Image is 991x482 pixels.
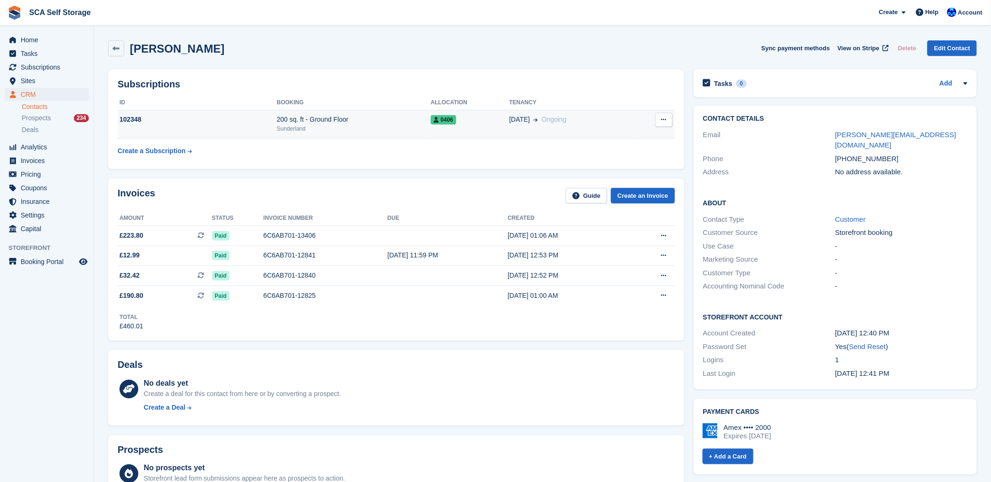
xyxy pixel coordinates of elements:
[703,449,753,464] a: + Add a Card
[5,168,89,181] a: menu
[838,44,880,53] span: View on Stripe
[714,79,733,88] h2: Tasks
[8,6,22,20] img: stora-icon-8386f47178a22dfd0bd8f6a31ec36ba5ce8667c1dd55bd0f319d3a0aa187defe.svg
[703,115,967,123] h2: Contact Details
[277,95,431,110] th: Booking
[947,8,957,17] img: Kelly Neesham
[5,74,89,87] a: menu
[566,188,607,203] a: Guide
[130,42,224,55] h2: [PERSON_NAME]
[21,61,77,74] span: Subscriptions
[508,250,628,260] div: [DATE] 12:53 PM
[8,243,94,253] span: Storefront
[5,222,89,235] a: menu
[388,211,508,226] th: Due
[119,271,140,280] span: £32.42
[835,281,967,292] div: -
[703,214,835,225] div: Contact Type
[835,227,967,238] div: Storefront booking
[509,115,530,124] span: [DATE]
[144,378,341,389] div: No deals yet
[263,231,388,241] div: 6C6AB701-13406
[21,168,77,181] span: Pricing
[25,5,95,20] a: SCA Self Storage
[118,95,277,110] th: ID
[21,255,77,268] span: Booking Portal
[5,195,89,208] a: menu
[703,423,718,438] img: Amex Logo
[703,198,967,207] h2: About
[847,342,888,350] span: ( )
[508,231,628,241] div: [DATE] 01:06 AM
[144,403,186,412] div: Create a Deal
[22,114,51,123] span: Prospects
[119,313,143,321] div: Total
[834,40,891,56] a: View on Stripe
[894,40,920,56] button: Delete
[835,241,967,252] div: -
[703,241,835,252] div: Use Case
[508,211,628,226] th: Created
[22,125,89,135] a: Deals
[263,291,388,301] div: 6C6AB701-12825
[926,8,939,17] span: Help
[118,142,192,160] a: Create a Subscription
[835,369,890,377] time: 2025-08-19 11:41:57 UTC
[835,167,967,178] div: No address available.
[21,140,77,154] span: Analytics
[703,328,835,339] div: Account Created
[22,125,39,134] span: Deals
[724,423,771,432] div: Amex •••• 2000
[212,291,230,301] span: Paid
[703,154,835,164] div: Phone
[928,40,977,56] a: Edit Contact
[5,140,89,154] a: menu
[212,251,230,260] span: Paid
[119,291,143,301] span: £190.80
[940,78,952,89] a: Add
[703,268,835,279] div: Customer Type
[21,181,77,194] span: Coupons
[119,250,140,260] span: £12.99
[118,79,675,90] h2: Subscriptions
[703,408,967,416] h2: Payment cards
[21,33,77,47] span: Home
[118,188,155,203] h2: Invoices
[118,115,277,124] div: 102348
[703,355,835,365] div: Logins
[508,291,628,301] div: [DATE] 01:00 AM
[724,432,771,440] div: Expires [DATE]
[277,115,431,124] div: 200 sq. ft - Ground Floor
[703,368,835,379] div: Last Login
[431,95,509,110] th: Allocation
[74,114,89,122] div: 234
[835,268,967,279] div: -
[5,47,89,60] a: menu
[5,88,89,101] a: menu
[21,88,77,101] span: CRM
[509,95,633,110] th: Tenancy
[21,209,77,222] span: Settings
[78,256,89,267] a: Preview store
[5,154,89,167] a: menu
[5,209,89,222] a: menu
[212,271,230,280] span: Paid
[835,328,967,339] div: [DATE] 12:40 PM
[21,222,77,235] span: Capital
[958,8,983,17] span: Account
[118,444,163,455] h2: Prospects
[388,250,508,260] div: [DATE] 11:59 PM
[21,47,77,60] span: Tasks
[703,167,835,178] div: Address
[835,355,967,365] div: 1
[835,215,866,223] a: Customer
[703,281,835,292] div: Accounting Nominal Code
[703,254,835,265] div: Marketing Source
[119,231,143,241] span: £223.80
[144,462,345,474] div: No prospects yet
[835,254,967,265] div: -
[542,116,567,123] span: Ongoing
[21,74,77,87] span: Sites
[611,188,675,203] a: Create an Invoice
[22,102,89,111] a: Contacts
